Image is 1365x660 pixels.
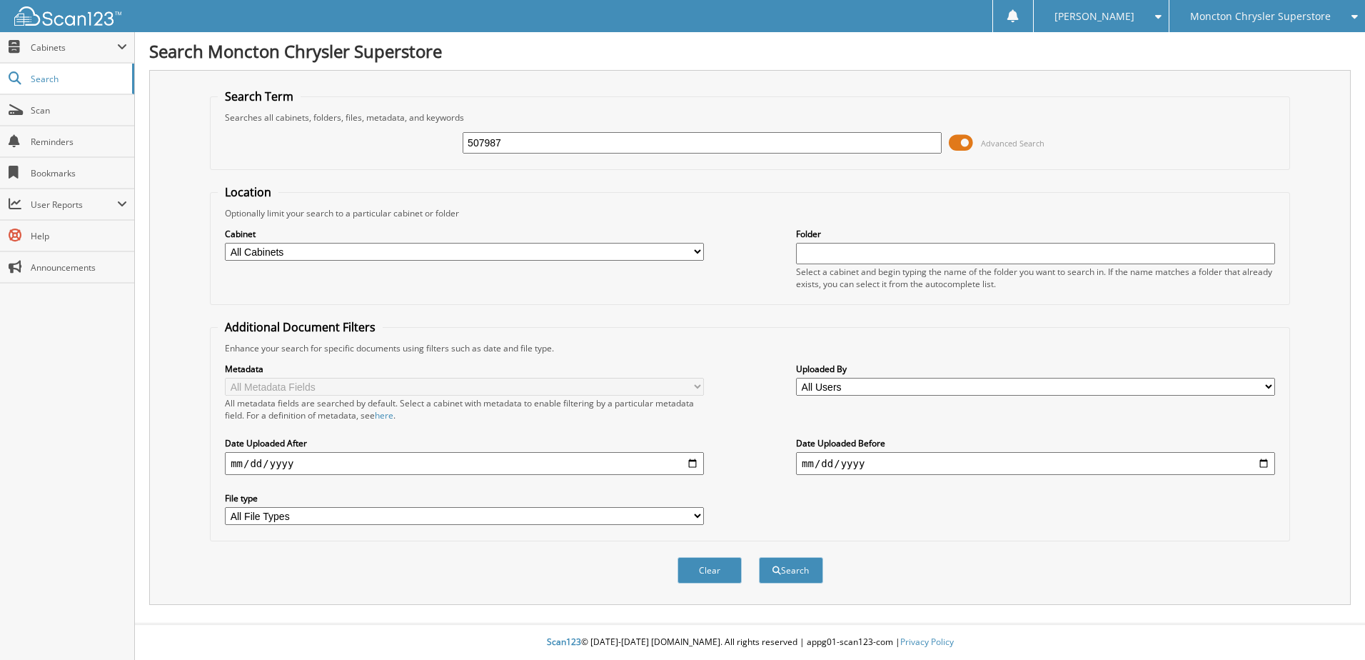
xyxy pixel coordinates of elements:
iframe: Chat Widget [1294,591,1365,660]
label: File type [225,492,704,504]
label: Folder [796,228,1275,240]
span: Bookmarks [31,167,127,179]
a: here [375,409,393,421]
label: Metadata [225,363,704,375]
span: Search [31,73,125,85]
input: start [225,452,704,475]
h1: Search Moncton Chrysler Superstore [149,39,1351,63]
div: Enhance your search for specific documents using filters such as date and file type. [218,342,1282,354]
label: Date Uploaded Before [796,437,1275,449]
legend: Location [218,184,278,200]
span: Advanced Search [981,138,1044,149]
div: Searches all cabinets, folders, files, metadata, and keywords [218,111,1282,124]
div: © [DATE]-[DATE] [DOMAIN_NAME]. All rights reserved | appg01-scan123-com | [135,625,1365,660]
legend: Search Term [218,89,301,104]
div: Optionally limit your search to a particular cabinet or folder [218,207,1282,219]
legend: Additional Document Filters [218,319,383,335]
a: Privacy Policy [900,636,954,648]
label: Uploaded By [796,363,1275,375]
span: Help [31,230,127,242]
label: Cabinet [225,228,704,240]
input: end [796,452,1275,475]
div: Select a cabinet and begin typing the name of the folder you want to search in. If the name match... [796,266,1275,290]
span: Moncton Chrysler Superstore [1190,12,1331,21]
span: Scan [31,104,127,116]
span: Scan123 [547,636,581,648]
span: User Reports [31,199,117,211]
span: [PERSON_NAME] [1054,12,1134,21]
span: Announcements [31,261,127,274]
img: scan123-logo-white.svg [14,6,121,26]
span: Reminders [31,136,127,148]
button: Search [759,557,823,584]
button: Clear [678,557,742,584]
div: All metadata fields are searched by default. Select a cabinet with metadata to enable filtering b... [225,397,704,421]
label: Date Uploaded After [225,437,704,449]
span: Cabinets [31,41,117,54]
